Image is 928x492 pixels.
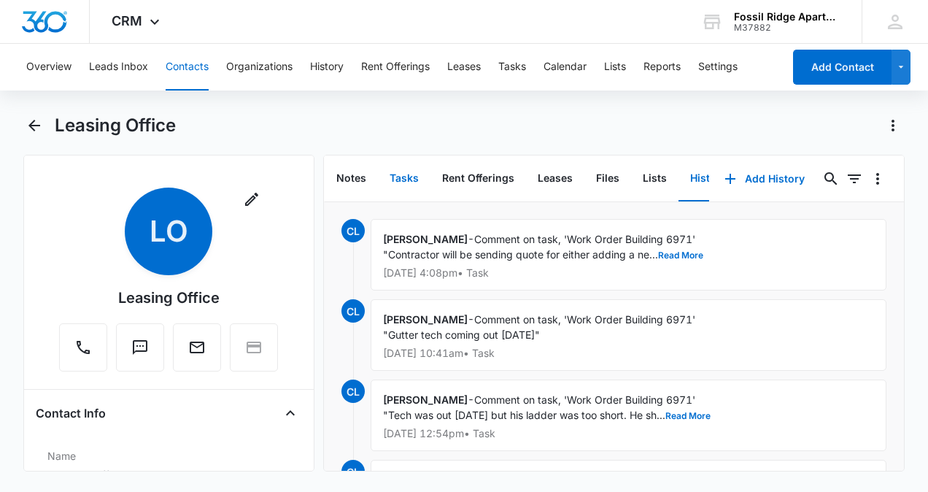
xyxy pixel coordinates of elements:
[371,219,887,291] div: -
[378,156,430,201] button: Tasks
[226,44,293,91] button: Organizations
[383,428,875,439] p: [DATE] 12:54pm • Task
[643,44,681,91] button: Reports
[678,156,738,201] button: History
[47,448,290,464] label: Name
[544,44,587,91] button: Calendar
[383,313,695,341] span: Comment on task, 'Work Order Building 6971' "Gutter tech coming out [DATE]"
[881,114,905,137] button: Actions
[89,44,148,91] button: Leads Inbox
[341,299,365,323] span: CL
[47,466,290,484] dd: Leasing Office
[430,156,526,201] button: Rent Offerings
[116,346,164,358] a: Text
[59,346,107,358] a: Call
[383,233,703,261] span: Comment on task, 'Work Order Building 6971' "Contractor will be sending quote for either adding a...
[819,167,843,191] button: Search...
[116,323,164,372] button: Text
[383,268,875,278] p: [DATE] 4:08pm • Task
[341,460,365,483] span: CL
[658,251,703,260] button: Read More
[584,156,631,201] button: Files
[866,167,889,191] button: Overflow Menu
[325,156,378,201] button: Notes
[173,323,221,372] button: Email
[734,11,840,23] div: account name
[55,115,176,137] h1: Leasing Office
[383,393,468,406] span: [PERSON_NAME]
[793,50,892,85] button: Add Contact
[371,380,887,451] div: -
[447,44,481,91] button: Leases
[166,44,209,91] button: Contacts
[383,393,711,421] span: Comment on task, 'Work Order Building 6971' "Tech was out [DATE] but his ladder was too short. He...
[341,219,365,242] span: CL
[631,156,678,201] button: Lists
[383,348,875,358] p: [DATE] 10:41am • Task
[371,299,887,371] div: -
[59,323,107,372] button: Call
[112,13,142,28] span: CRM
[310,44,344,91] button: History
[604,44,626,91] button: Lists
[710,161,819,196] button: Add History
[698,44,738,91] button: Settings
[26,44,71,91] button: Overview
[125,188,212,275] span: LO
[36,404,106,422] h4: Contact Info
[665,412,711,420] button: Read More
[173,346,221,358] a: Email
[36,442,302,491] div: NameLeasing Office
[526,156,584,201] button: Leases
[734,23,840,33] div: account id
[361,44,430,91] button: Rent Offerings
[279,401,302,425] button: Close
[341,380,365,403] span: CL
[383,313,468,326] span: [PERSON_NAME]
[23,114,46,137] button: Back
[118,287,220,309] div: Leasing Office
[843,167,866,191] button: Filters
[498,44,526,91] button: Tasks
[383,233,468,245] span: [PERSON_NAME]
